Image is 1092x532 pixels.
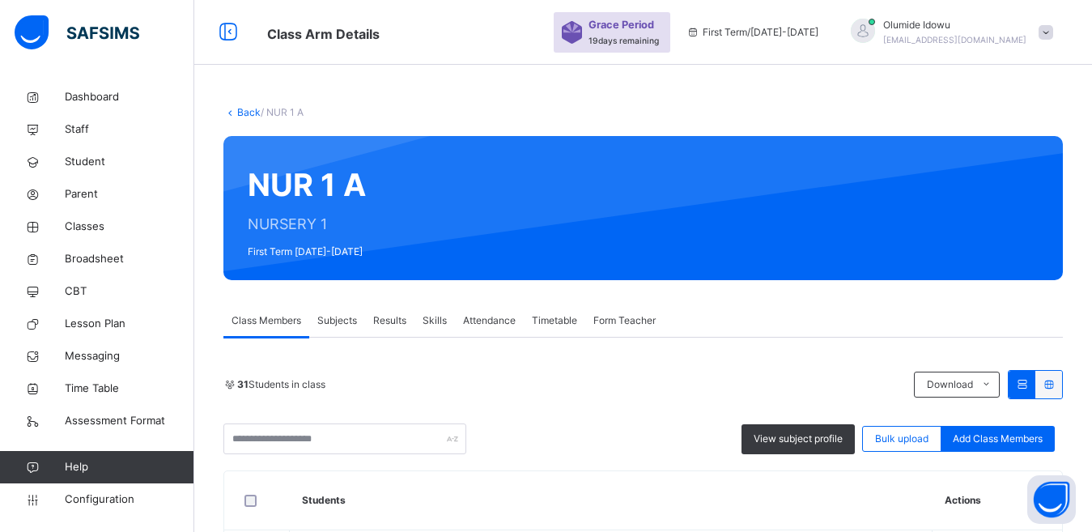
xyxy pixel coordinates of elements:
[953,432,1043,446] span: Add Class Members
[232,313,301,328] span: Class Members
[835,18,1061,47] div: OlumideIdowu
[927,377,973,392] span: Download
[65,154,194,170] span: Student
[261,106,304,118] span: / NUR 1 A
[65,219,194,235] span: Classes
[883,35,1026,45] span: [EMAIL_ADDRESS][DOMAIN_NAME]
[317,313,357,328] span: Subjects
[686,25,818,40] span: session/term information
[65,492,193,508] span: Configuration
[875,432,928,446] span: Bulk upload
[463,313,516,328] span: Attendance
[65,413,194,429] span: Assessment Format
[423,313,447,328] span: Skills
[65,381,194,397] span: Time Table
[65,186,194,202] span: Parent
[588,17,654,32] span: Grace Period
[65,89,194,105] span: Dashboard
[237,377,325,392] span: Students in class
[65,459,193,475] span: Help
[933,471,1062,530] th: Actions
[65,121,194,138] span: Staff
[65,348,194,364] span: Messaging
[373,313,406,328] span: Results
[65,251,194,267] span: Broadsheet
[593,313,656,328] span: Form Teacher
[588,36,659,45] span: 19 days remaining
[15,15,139,49] img: safsims
[1027,475,1076,524] button: Open asap
[65,283,194,300] span: CBT
[237,378,249,390] b: 31
[267,26,380,42] span: Class Arm Details
[532,313,577,328] span: Timetable
[883,18,1026,32] span: Olumide Idowu
[65,316,194,332] span: Lesson Plan
[237,106,261,118] a: Back
[754,432,843,446] span: View subject profile
[562,21,582,44] img: sticker-purple.71386a28dfed39d6af7621340158ba97.svg
[290,471,933,530] th: Students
